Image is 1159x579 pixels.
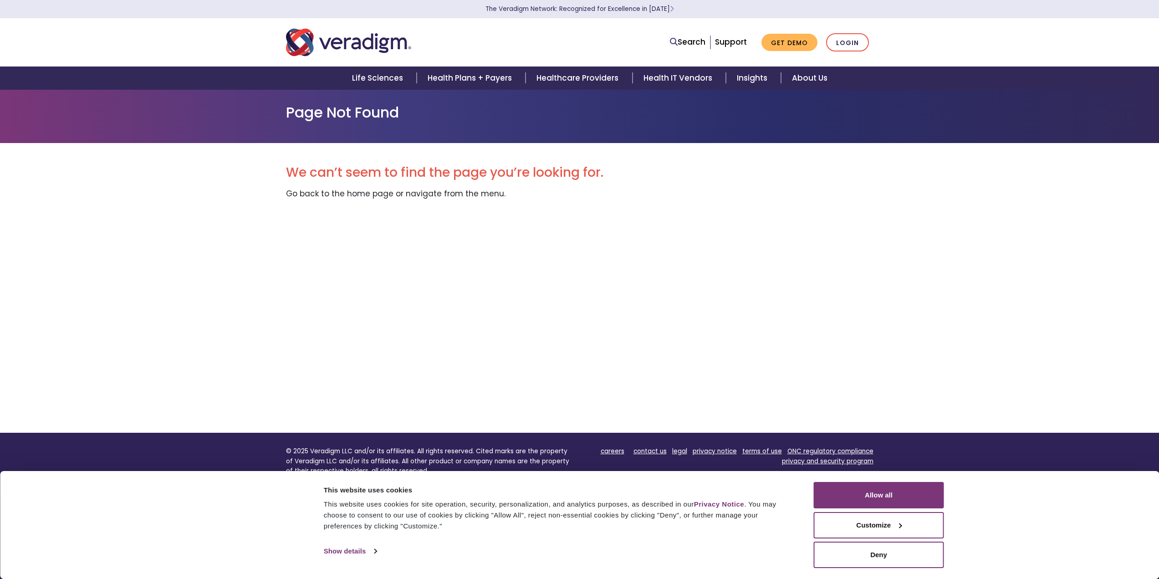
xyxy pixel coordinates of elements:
h2: We can’t seem to find the page you’re looking for. [286,165,873,180]
a: Insights [726,67,781,90]
a: About Us [781,67,838,90]
p: Go back to the home page or navigate from the menu. [286,188,873,200]
div: This website uses cookies [324,485,793,496]
a: The Veradigm Network: Recognized for Excellence in [DATE]Learn More [485,5,674,13]
h1: Page Not Found [286,104,873,121]
a: Privacy Notice [694,500,744,508]
a: privacy notice [693,447,737,456]
a: careers [601,447,624,456]
button: Deny [814,542,944,568]
button: Customize [814,512,944,538]
a: contact us [633,447,667,456]
a: Healthcare Providers [526,67,632,90]
a: Show details [324,544,377,558]
button: Allow all [814,482,944,508]
a: legal [672,447,687,456]
a: Login [826,33,869,52]
a: terms of use [742,447,782,456]
a: Get Demo [761,34,817,51]
a: Support [715,36,747,47]
img: Veradigm logo [286,27,411,57]
a: Search [670,36,705,48]
a: Health IT Vendors [633,67,726,90]
a: privacy and security program [782,457,873,466]
a: Life Sciences [341,67,417,90]
span: Learn More [670,5,674,13]
div: This website uses cookies for site operation, security, personalization, and analytics purposes, ... [324,499,793,532]
p: © 2025 Veradigm LLC and/or its affiliates. All rights reserved. Cited marks are the property of V... [286,446,573,476]
a: Health Plans + Payers [417,67,526,90]
a: ONC regulatory compliance [787,447,873,456]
